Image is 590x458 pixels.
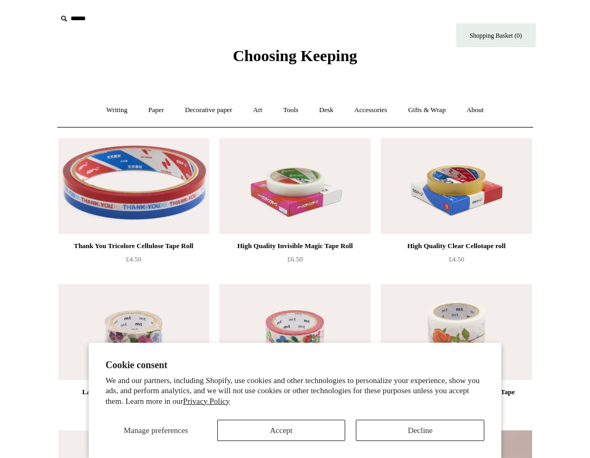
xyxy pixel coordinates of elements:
span: Choosing Keeping [233,47,357,64]
a: Decorative paper [175,96,242,124]
span: £6.50 [287,255,303,263]
div: Thank You Tricolore Cellulose Tape Roll [61,240,207,252]
a: Extra Thick Flowers MT Masking Tape Extra Thick Flowers MT Masking Tape [381,284,532,380]
span: £4.50 [126,255,141,263]
button: Accept [217,420,346,441]
h2: Cookie consent [106,360,485,371]
img: High Quality Invisible Magic Tape Roll [219,138,370,234]
img: Extra Thick Flowers MT Masking Tape [381,284,532,380]
span: Manage preferences [124,426,188,435]
a: Paper [139,96,174,124]
a: High Quality Invisible Magic Tape Roll High Quality Invisible Magic Tape Roll [219,138,370,234]
a: Choosing Keeping [233,55,357,63]
a: Lace & Flowers MT Masking Tape £3.50 [58,386,209,429]
a: Art [244,96,272,124]
a: Privacy Policy [183,397,230,405]
div: High Quality Invisible Magic Tape Roll [222,240,367,252]
a: Thank You Tricolore Cellulose Tape Roll Thank You Tricolore Cellulose Tape Roll [58,138,209,234]
a: High Quality Clear Cellotape roll £4.50 [381,240,532,283]
span: £4.50 [449,255,464,263]
a: Pink Embroidery MT Masking Tape Pink Embroidery MT Masking Tape [219,284,370,380]
button: Decline [356,420,484,441]
a: Accessories [345,96,397,124]
a: High Quality Invisible Magic Tape Roll £6.50 [219,240,370,283]
div: High Quality Clear Cellotape roll [383,240,529,252]
a: Tools [273,96,308,124]
p: We and our partners, including Shopify, use cookies and other technologies to personalize your ex... [106,376,485,407]
a: Lace & Flowers MT Masking Tape Lace & Flowers MT Masking Tape [58,284,209,380]
a: About [457,96,493,124]
a: Gifts & Wrap [398,96,455,124]
img: Lace & Flowers MT Masking Tape [58,284,209,380]
img: Thank You Tricolore Cellulose Tape Roll [58,138,209,234]
a: Desk [310,96,343,124]
img: Pink Embroidery MT Masking Tape [219,284,370,380]
a: Writing [97,96,137,124]
a: High Quality Clear Cellotape roll High Quality Clear Cellotape roll [381,138,532,234]
a: Shopping Basket (0) [456,23,536,47]
div: Lace & Flowers MT Masking Tape [61,386,207,398]
a: Thank You Tricolore Cellulose Tape Roll £4.50 [58,240,209,283]
img: High Quality Clear Cellotape roll [381,138,532,234]
button: Manage preferences [106,420,207,441]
